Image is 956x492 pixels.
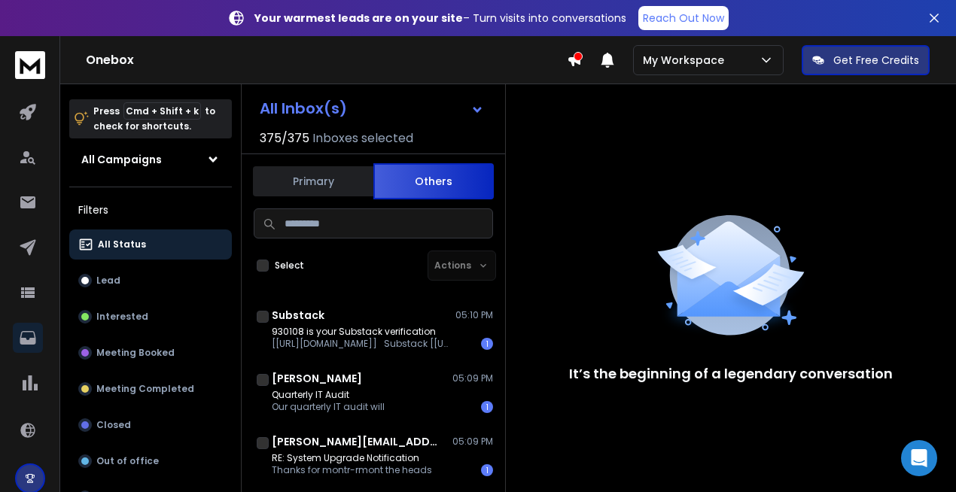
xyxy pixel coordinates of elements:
[481,338,493,350] div: 1
[272,389,385,401] p: Quarterly IT Audit
[96,419,131,431] p: Closed
[272,326,452,338] p: 930108 is your Substack verification
[96,383,194,395] p: Meeting Completed
[481,464,493,476] div: 1
[15,51,45,79] img: logo
[98,238,146,251] p: All Status
[254,11,463,26] strong: Your warmest leads are on your site
[69,229,232,260] button: All Status
[69,410,232,440] button: Closed
[272,308,324,323] h1: Substack
[481,401,493,413] div: 1
[452,372,493,384] p: 05:09 PM
[96,455,159,467] p: Out of office
[901,440,937,476] div: Open Intercom Messenger
[96,311,148,323] p: Interested
[452,436,493,448] p: 05:09 PM
[638,6,729,30] a: Reach Out Now
[272,338,452,350] p: [[URL][DOMAIN_NAME]] Substack [[URL][DOMAIN_NAME]!,w_80,h_80,c_fill,f_auto,q_auto:good,fl_progres...
[69,144,232,175] button: All Campaigns
[93,104,215,134] p: Press to check for shortcuts.
[69,446,232,476] button: Out of office
[833,53,919,68] p: Get Free Credits
[69,266,232,296] button: Lead
[272,371,362,386] h1: [PERSON_NAME]
[272,452,432,464] p: RE: System Upgrade Notification
[260,129,309,147] span: 375 / 375
[272,464,432,476] p: Thanks for montr-rmont the heads
[81,152,162,167] h1: All Campaigns
[69,374,232,404] button: Meeting Completed
[272,401,385,413] p: Our quarterly IT audit will
[254,11,626,26] p: – Turn visits into conversations
[643,11,724,26] p: Reach Out Now
[260,101,347,116] h1: All Inbox(s)
[455,309,493,321] p: 05:10 PM
[96,275,120,287] p: Lead
[275,260,304,272] label: Select
[569,363,893,384] p: It’s the beginning of a legendary conversation
[123,102,201,120] span: Cmd + Shift + k
[643,53,730,68] p: My Workspace
[86,51,567,69] h1: Onebox
[248,93,496,123] button: All Inbox(s)
[69,338,232,368] button: Meeting Booked
[96,347,175,359] p: Meeting Booked
[69,199,232,220] h3: Filters
[312,129,413,147] h3: Inboxes selected
[69,302,232,332] button: Interested
[272,434,437,449] h1: [PERSON_NAME][EMAIL_ADDRESS][DOMAIN_NAME]
[802,45,930,75] button: Get Free Credits
[253,165,373,198] button: Primary
[373,163,494,199] button: Others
